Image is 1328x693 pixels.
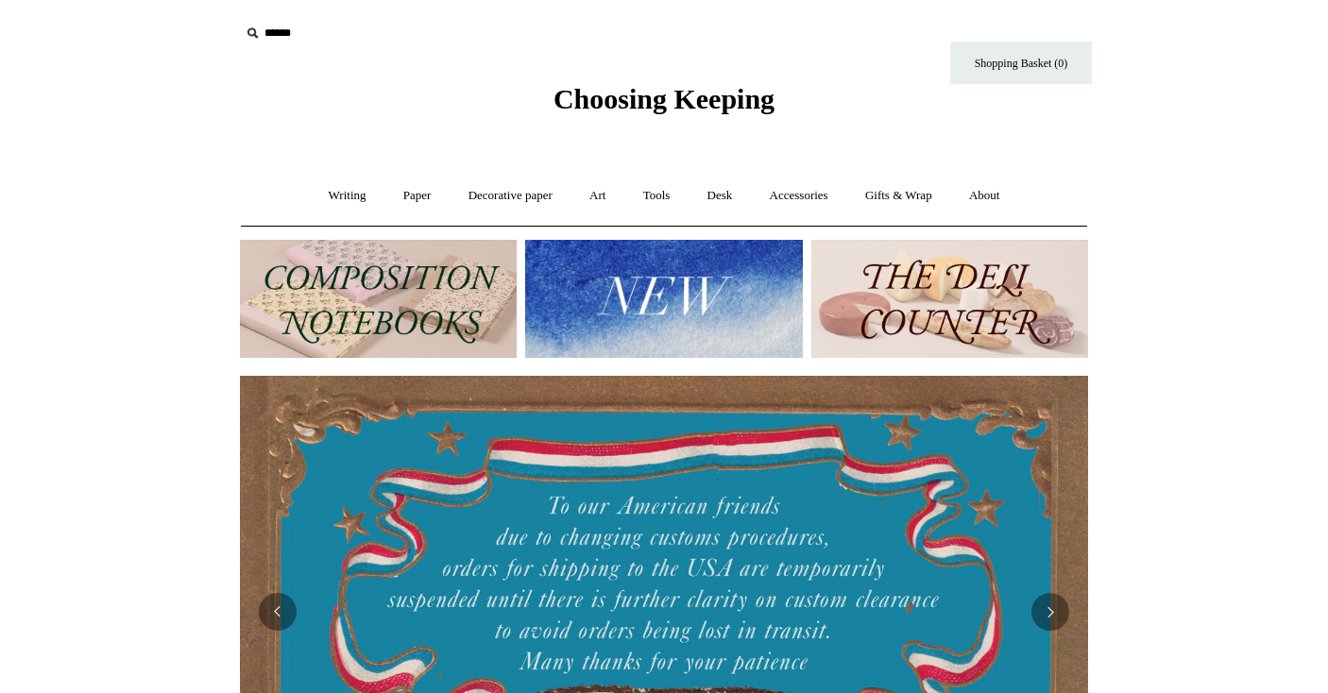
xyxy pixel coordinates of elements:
[811,240,1088,358] img: The Deli Counter
[386,171,449,221] a: Paper
[572,171,622,221] a: Art
[312,171,383,221] a: Writing
[626,171,688,221] a: Tools
[1031,593,1069,631] button: Next
[753,171,845,221] a: Accessories
[259,593,297,631] button: Previous
[553,83,775,114] span: Choosing Keeping
[525,240,802,358] img: New.jpg__PID:f73bdf93-380a-4a35-bcfe-7823039498e1
[690,171,750,221] a: Desk
[950,42,1092,84] a: Shopping Basket (0)
[848,171,949,221] a: Gifts & Wrap
[553,98,775,111] a: Choosing Keeping
[952,171,1017,221] a: About
[240,240,517,358] img: 202302 Composition ledgers.jpg__PID:69722ee6-fa44-49dd-a067-31375e5d54ec
[451,171,570,221] a: Decorative paper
